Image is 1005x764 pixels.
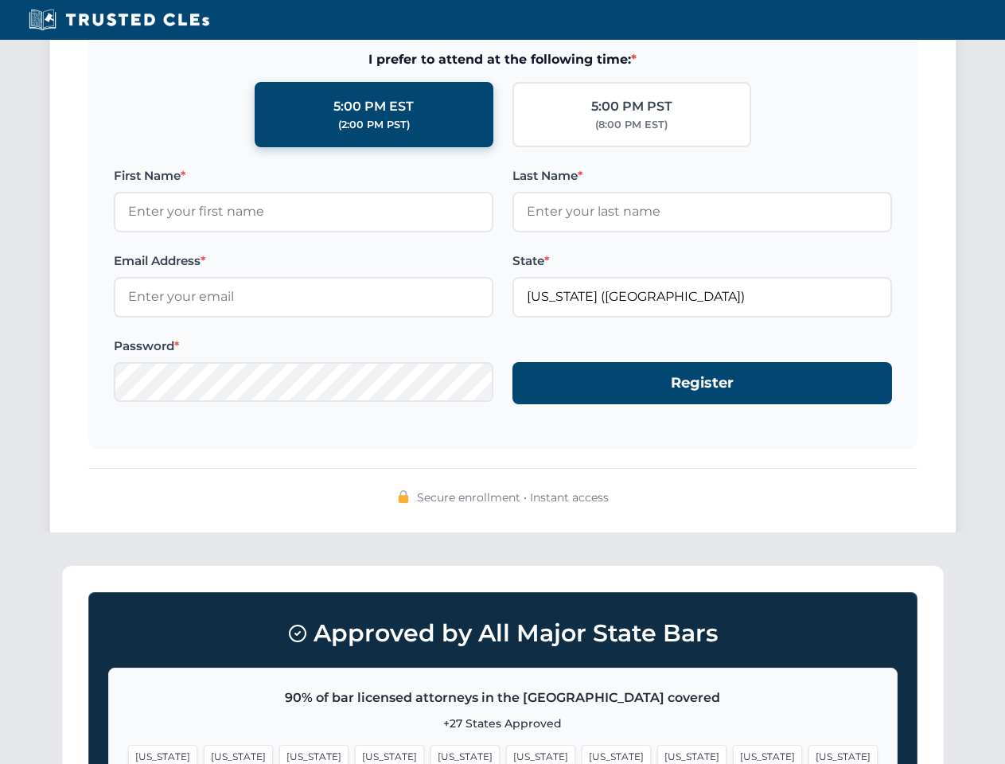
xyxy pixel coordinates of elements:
[128,688,878,708] p: 90% of bar licensed attorneys in the [GEOGRAPHIC_DATA] covered
[114,251,493,271] label: Email Address
[512,277,892,317] input: Florida (FL)
[417,489,609,506] span: Secure enrollment • Instant access
[397,490,410,503] img: 🔒
[114,277,493,317] input: Enter your email
[114,49,892,70] span: I prefer to attend at the following time:
[114,192,493,232] input: Enter your first name
[114,166,493,185] label: First Name
[512,166,892,185] label: Last Name
[338,117,410,133] div: (2:00 PM PST)
[512,251,892,271] label: State
[333,96,414,117] div: 5:00 PM EST
[114,337,493,356] label: Password
[512,192,892,232] input: Enter your last name
[595,117,668,133] div: (8:00 PM EST)
[512,362,892,404] button: Register
[591,96,672,117] div: 5:00 PM PST
[128,715,878,732] p: +27 States Approved
[108,612,898,655] h3: Approved by All Major State Bars
[24,8,214,32] img: Trusted CLEs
